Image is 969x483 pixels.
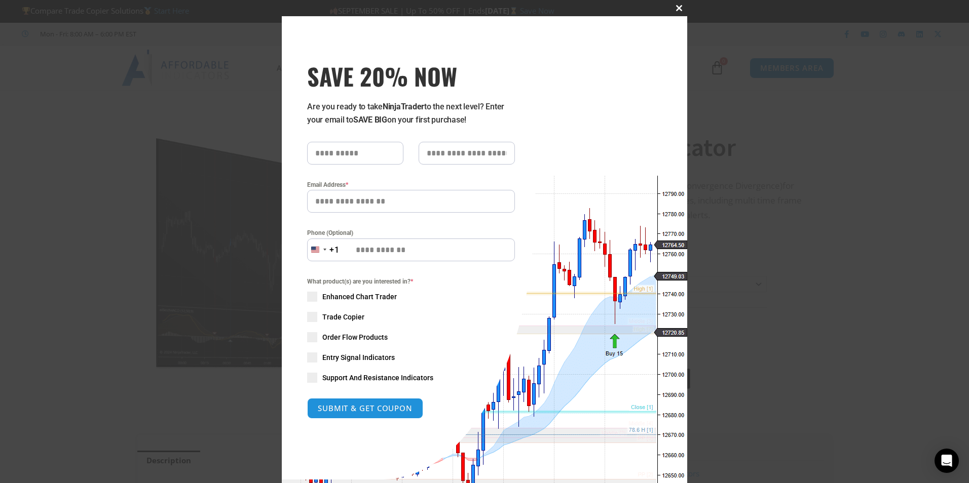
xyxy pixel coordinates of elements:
button: Selected country [307,238,340,261]
button: SUBMIT & GET COUPON [307,398,423,419]
strong: NinjaTrader [383,102,424,111]
label: Support And Resistance Indicators [307,373,515,383]
label: Order Flow Products [307,332,515,342]
p: Are you ready to take to the next level? Enter your email to on your first purchase! [307,100,515,127]
span: Order Flow Products [322,332,388,342]
label: Email Address [307,180,515,190]
strong: SAVE BIG [353,115,387,125]
label: Phone (Optional) [307,228,515,238]
label: Trade Copier [307,312,515,322]
span: Support And Resistance Indicators [322,373,433,383]
div: Open Intercom Messenger [935,449,959,473]
span: Entry Signal Indicators [322,352,395,363]
label: Entry Signal Indicators [307,352,515,363]
span: SAVE 20% NOW [307,62,515,90]
span: Enhanced Chart Trader [322,292,397,302]
div: +1 [329,244,340,257]
label: Enhanced Chart Trader [307,292,515,302]
span: Trade Copier [322,312,364,322]
span: What product(s) are you interested in? [307,276,515,287]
